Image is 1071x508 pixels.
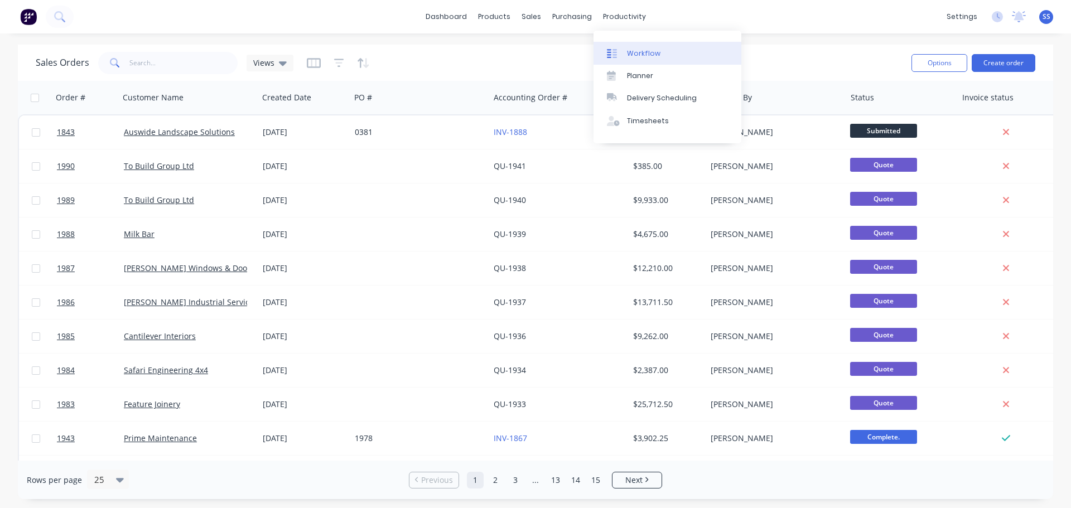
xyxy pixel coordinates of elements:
span: 1990 [57,161,75,172]
a: 1984 [57,354,124,387]
div: [DATE] [263,195,346,206]
div: Created Date [262,92,311,103]
span: Quote [850,328,917,342]
div: $2,387.00 [633,365,698,376]
span: Quote [850,192,917,206]
div: $385.00 [633,161,698,172]
div: $12,210.00 [633,263,698,274]
a: 1988 [57,217,124,251]
span: 1986 [57,297,75,308]
div: [DATE] [263,365,346,376]
div: [DATE] [263,263,346,274]
a: Feature Joinery [124,399,180,409]
a: Delivery Scheduling [594,87,741,109]
a: QU-1934 [494,365,526,375]
div: Planner [627,71,653,81]
a: 1843 [57,115,124,149]
button: Options [911,54,967,72]
span: 1943 [57,433,75,444]
span: Views [253,57,274,69]
span: Complete. [850,430,917,444]
a: Previous page [409,475,459,486]
div: [PERSON_NAME] [711,161,834,172]
span: Quote [850,362,917,376]
div: 0381 [355,127,479,138]
div: PO # [354,92,372,103]
h1: Sales Orders [36,57,89,68]
div: 1978 [355,433,479,444]
a: QU-1933 [494,399,526,409]
span: Quote [850,260,917,274]
a: Timesheets [594,110,741,132]
div: Timesheets [627,116,669,126]
button: Create order [972,54,1035,72]
a: Page 3 [507,472,524,488]
div: Invoice status [962,92,1014,103]
a: Page 2 [487,472,504,488]
div: Status [851,92,874,103]
span: 1843 [57,127,75,138]
ul: Pagination [404,472,667,488]
span: Submitted [850,124,917,138]
div: purchasing [547,8,597,25]
a: QU-1940 [494,195,526,205]
a: Milk Bar [124,229,155,239]
span: Next [625,475,643,486]
a: Safari Engineering 4x4 [124,365,208,375]
span: 1983 [57,399,75,410]
div: [PERSON_NAME] [711,127,834,138]
div: $9,933.00 [633,195,698,206]
a: Prime Maintenance [124,433,197,443]
div: [DATE] [263,229,346,240]
a: QU-1937 [494,297,526,307]
a: [PERSON_NAME] Windows & Doors [124,263,254,273]
div: products [472,8,516,25]
a: 1943 [57,422,124,455]
div: [DATE] [263,127,346,138]
div: [DATE] [263,297,346,308]
a: QU-1938 [494,263,526,273]
span: Quote [850,294,917,308]
a: INV-1867 [494,433,527,443]
div: [PERSON_NAME] [711,365,834,376]
div: [DATE] [263,331,346,342]
div: [PERSON_NAME] [711,263,834,274]
a: 1989 [57,183,124,217]
div: [PERSON_NAME] [711,297,834,308]
span: Quote [850,226,917,240]
a: 1990 [57,149,124,183]
span: SS [1043,12,1050,22]
a: Page 13 [547,472,564,488]
a: Page 14 [567,472,584,488]
a: Planner [594,65,741,87]
a: dashboard [420,8,472,25]
span: 1987 [57,263,75,274]
input: Search... [129,52,238,74]
span: 1984 [57,365,75,376]
a: Page 15 [587,472,604,488]
div: [DATE] [263,433,346,444]
a: QU-1936 [494,331,526,341]
div: [PERSON_NAME] [711,229,834,240]
span: 1985 [57,331,75,342]
div: productivity [597,8,652,25]
span: 1989 [57,195,75,206]
div: $4,675.00 [633,229,698,240]
a: Cantilever Interiors [124,331,196,341]
div: settings [941,8,983,25]
div: [PERSON_NAME] [711,331,834,342]
div: $25,712.50 [633,399,698,410]
a: To Build Group Ltd [124,161,194,171]
span: Quote [850,158,917,172]
img: Factory [20,8,37,25]
span: 1988 [57,229,75,240]
div: Accounting Order # [494,92,567,103]
a: Workflow [594,42,741,64]
span: Quote [850,396,917,410]
span: Rows per page [27,475,82,486]
div: Delivery Scheduling [627,93,697,103]
a: QU-1941 [494,161,526,171]
div: [PERSON_NAME] [711,195,834,206]
a: 1987 [57,251,124,285]
a: To Build Group Ltd [124,195,194,205]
